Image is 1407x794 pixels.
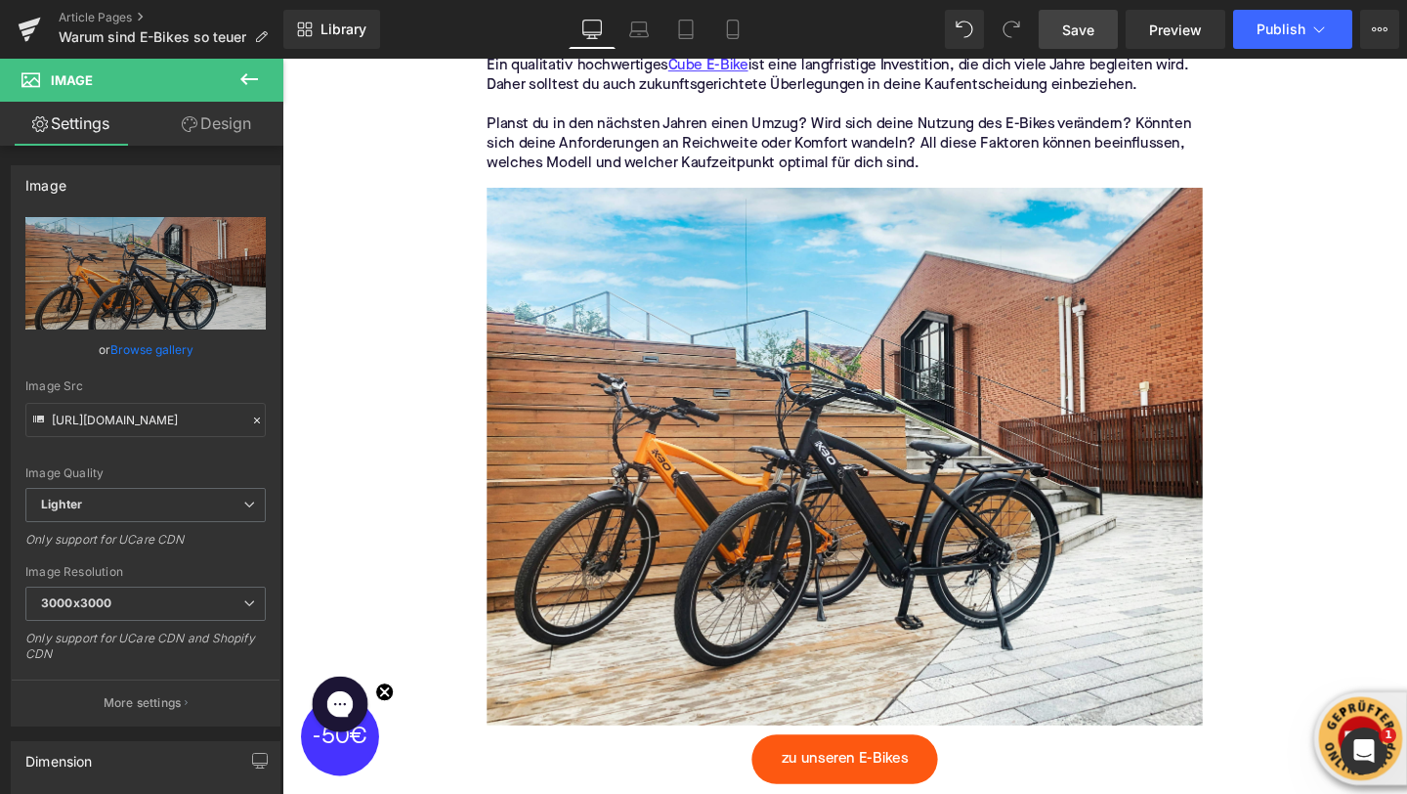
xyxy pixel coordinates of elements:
div: Image Quality [25,466,266,480]
button: Redo [992,10,1031,49]
div: -50€Close teaser [20,672,102,754]
span: -50€ [32,701,90,726]
div: Image Src [25,379,266,393]
a: Article Pages [59,10,283,25]
div: Image [25,166,66,194]
div: Image Resolution [25,565,266,579]
a: Design [146,102,287,146]
b: 3000x3000 [41,595,111,610]
a: Browse gallery [110,332,193,367]
span: zu unseren E-Bikes [525,727,658,747]
span: Library [320,21,366,38]
span: Preview [1149,20,1202,40]
a: zu unseren E-Bikes [493,711,689,763]
a: Preview [1126,10,1225,49]
button: More [1360,10,1399,49]
input: Link [25,403,266,437]
span: 1 [1381,728,1396,743]
button: Publish [1233,10,1352,49]
button: Undo [945,10,984,49]
p: More settings [104,694,182,712]
span: Publish [1257,22,1305,37]
iframe: Gorgias live chat messenger [21,642,100,715]
a: Desktop [569,10,616,49]
a: New Library [283,10,380,49]
p: Planst du in den nächsten Jahren einen Umzug? Wird sich deine Nutzung des E-Bikes verändern? Könn... [215,60,967,121]
button: More settings [12,680,279,726]
div: Only support for UCare CDN [25,532,266,560]
a: Tablet [662,10,709,49]
a: Mobile [709,10,756,49]
iframe: Intercom live chat [1341,728,1387,774]
a: Laptop [616,10,662,49]
span: Warum sind E-Bikes so teuer [59,29,246,45]
div: Dimension [25,742,93,770]
span: Save [1062,20,1094,40]
div: or [25,339,266,360]
span: Image [51,72,93,88]
div: Only support for UCare CDN and Shopify CDN [25,631,266,675]
b: Lighter [41,497,82,511]
button: Close teaser [98,656,117,676]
